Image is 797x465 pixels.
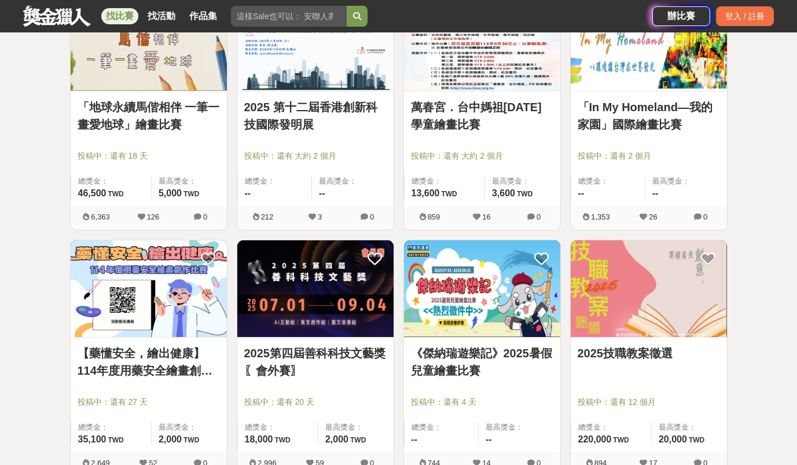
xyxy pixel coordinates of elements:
a: 「In My Homeland—我的家園」國際繪畫比賽 [578,98,720,133]
span: 最高獎金： [319,175,387,187]
span: 總獎金： [412,422,472,433]
span: 投稿中：還有 4 天 [411,396,553,408]
img: Cover Image [237,240,394,337]
span: 投稿中：還有 27 天 [78,396,220,408]
span: 總獎金： [412,175,478,187]
div: 登入 / 註冊 [716,6,774,26]
span: 5,000 [159,188,182,198]
span: 2,000 [325,434,348,444]
span: 最高獎金： [652,175,720,187]
a: 2025第四屆善科科技文藝獎〖會外賽〗 [244,345,387,379]
span: 總獎金： [578,422,644,433]
span: 859 [428,213,440,221]
span: TWD [517,190,532,198]
span: TWD [689,436,704,444]
span: 35,100 [78,434,106,444]
span: 26 [649,213,657,221]
a: 辦比賽 [652,6,710,26]
span: -- [319,188,325,198]
span: TWD [108,190,123,198]
span: 6,363 [91,213,110,221]
span: 最高獎金： [659,422,720,433]
span: 13,600 [412,188,440,198]
img: Cover Image [404,240,560,337]
span: 最高獎金： [159,175,220,187]
span: 總獎金： [78,422,144,433]
a: 找活動 [143,8,180,24]
span: TWD [183,190,199,198]
span: 46,500 [78,188,106,198]
span: 總獎金： [78,175,144,187]
a: 作品集 [185,8,222,24]
span: 投稿中：還有 2 個月 [578,150,720,162]
span: 220,000 [578,434,612,444]
span: 總獎金： [578,175,638,187]
span: 1,353 [591,213,610,221]
span: 總獎金： [245,422,311,433]
a: 萬春宮．台中媽祖[DATE]學童繪畫比賽 [411,98,553,133]
a: 「地球永續馬偕相伴 一筆一畫愛地球」繪畫比賽 [78,98,220,133]
span: 投稿中：還有 18 天 [78,150,220,162]
span: TWD [350,436,366,444]
span: 投稿中：還有 12 個月 [578,396,720,408]
span: -- [412,434,418,444]
span: -- [652,188,659,198]
span: TWD [613,436,629,444]
span: 20,000 [659,434,687,444]
span: TWD [108,436,123,444]
span: 最高獎金： [325,422,387,433]
span: 212 [261,213,274,221]
input: 這樣Sale也可以： 安聯人壽創意銷售法募集 [231,6,347,27]
a: 2025 第十二屆香港創新科技國際發明展 [244,98,387,133]
a: 2025技職教案徵選 [578,345,720,362]
span: 18,000 [245,434,273,444]
span: -- [245,188,251,198]
span: -- [486,434,492,444]
span: TWD [441,190,457,198]
span: 0 [537,213,541,221]
span: 3 [318,213,322,221]
span: 2,000 [159,434,182,444]
span: 16 [482,213,490,221]
span: 總獎金： [245,175,305,187]
span: 0 [370,213,374,221]
a: 【藥懂安全，繪出健康】114年度用藥安全繪畫創作比賽 [78,345,220,379]
span: 投稿中：還有 大約 2 個月 [244,150,387,162]
a: 《傑納瑞遊樂記》2025暑假兒童繪畫比賽 [411,345,553,379]
span: 最高獎金： [492,175,553,187]
img: Cover Image [71,240,227,337]
span: 3,600 [492,188,515,198]
span: 投稿中：還有 20 天 [244,396,387,408]
span: TWD [274,436,290,444]
span: 最高獎金： [159,422,220,433]
span: 0 [203,213,207,221]
span: -- [578,188,585,198]
img: Cover Image [571,240,727,337]
span: 最高獎金： [486,422,553,433]
span: TWD [183,436,199,444]
a: 找比賽 [101,8,138,24]
span: 0 [703,213,707,221]
span: 126 [147,213,160,221]
span: 投稿中：還有 大約 2 個月 [411,150,553,162]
